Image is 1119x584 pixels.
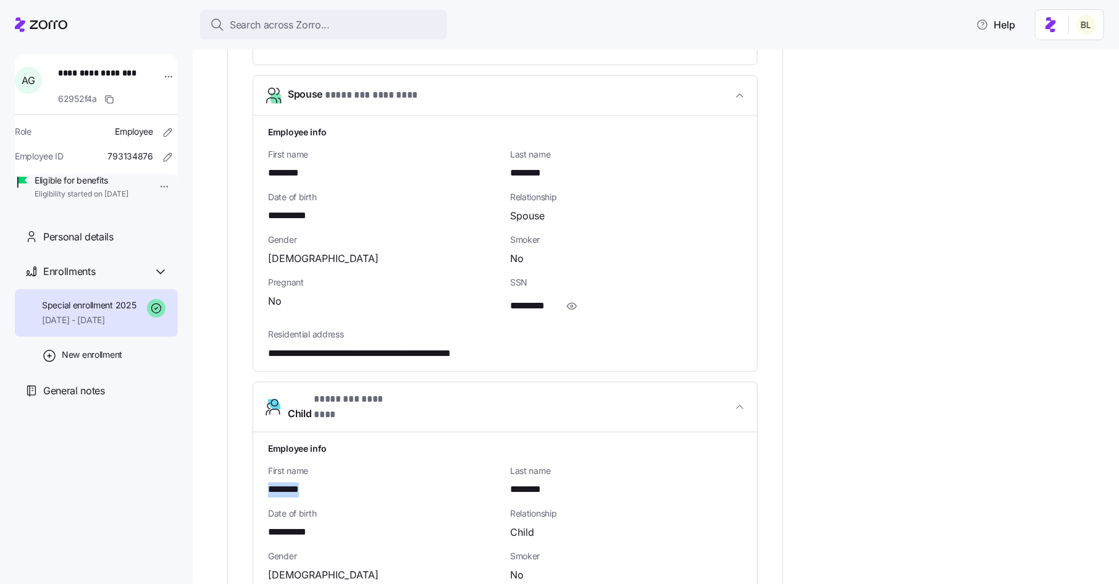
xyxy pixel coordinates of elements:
[510,508,742,520] span: Relationship
[268,252,379,267] span: [DEMOGRAPHIC_DATA]
[288,87,418,104] span: Spouse
[510,525,534,541] span: Child
[62,349,122,361] span: New enrollment
[268,126,742,139] h1: Employee info
[108,150,153,163] span: 793134876
[510,234,742,247] span: Smoker
[268,508,500,520] span: Date of birth
[43,264,95,279] span: Enrollments
[58,93,97,105] span: 62952f4a
[35,189,128,200] span: Eligibility started on [DATE]
[268,465,500,478] span: First name
[510,568,524,583] span: No
[268,149,500,161] span: First name
[268,568,379,583] span: [DEMOGRAPHIC_DATA]
[42,314,136,326] span: [DATE] - [DATE]
[966,12,1025,37] button: Help
[510,465,742,478] span: Last name
[115,125,153,138] span: Employee
[15,150,64,163] span: Employee ID
[200,10,447,40] button: Search across Zorro...
[268,551,500,563] span: Gender
[35,174,128,187] span: Eligible for benefits
[22,75,35,85] span: A G
[268,294,282,310] span: No
[1076,15,1096,35] img: 2fabda6663eee7a9d0b710c60bc473af
[510,149,742,161] span: Last name
[268,329,742,341] span: Residential address
[510,192,742,204] span: Relationship
[43,229,114,245] span: Personal details
[230,17,330,33] span: Search across Zorro...
[268,442,742,455] h1: Employee info
[288,392,399,422] span: Child
[510,551,742,563] span: Smoker
[42,299,136,311] span: Special enrollment 2025
[268,277,500,289] span: Pregnant
[510,209,545,224] span: Spouse
[268,192,500,204] span: Date of birth
[510,252,524,267] span: No
[43,383,105,399] span: General notes
[510,277,742,289] span: SSN
[976,17,1015,32] span: Help
[268,234,500,247] span: Gender
[15,125,31,138] span: Role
